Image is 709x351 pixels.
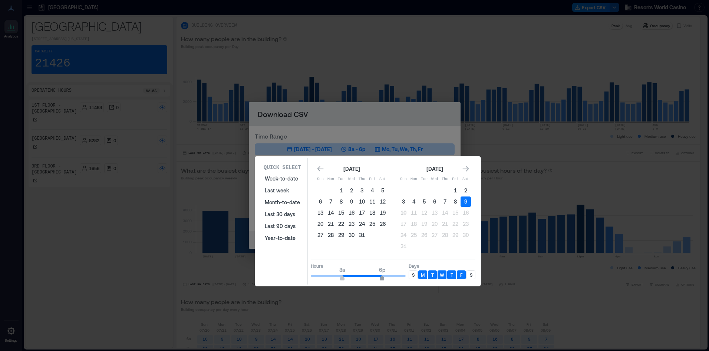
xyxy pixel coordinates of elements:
[431,272,434,278] p: T
[429,219,440,229] button: 20
[260,173,304,185] button: Week-to-date
[460,272,462,278] p: F
[419,219,429,229] button: 19
[326,230,336,240] button: 28
[440,174,450,185] th: Thursday
[451,272,453,278] p: T
[346,230,357,240] button: 30
[315,174,326,185] th: Sunday
[357,176,367,182] p: Thu
[377,208,388,218] button: 19
[461,185,471,196] button: 2
[440,176,450,182] p: Thu
[377,196,388,207] button: 12
[429,196,440,207] button: 6
[450,196,461,207] button: 8
[429,230,440,240] button: 27
[421,272,425,278] p: M
[419,230,429,240] button: 26
[461,164,471,174] button: Go to next month
[367,176,377,182] p: Fri
[341,165,362,173] div: [DATE]
[419,174,429,185] th: Tuesday
[419,196,429,207] button: 5
[409,263,475,269] p: Days
[398,230,409,240] button: 24
[357,174,367,185] th: Thursday
[461,196,471,207] button: 9
[450,219,461,229] button: 22
[260,208,304,220] button: Last 30 days
[450,230,461,240] button: 29
[315,164,326,174] button: Go to previous month
[412,272,415,278] p: S
[357,208,367,218] button: 17
[346,208,357,218] button: 16
[377,176,388,182] p: Sat
[336,196,346,207] button: 8
[346,196,357,207] button: 9
[260,220,304,232] button: Last 90 days
[326,196,336,207] button: 7
[377,219,388,229] button: 26
[326,176,336,182] p: Mon
[315,196,326,207] button: 6
[346,176,357,182] p: Wed
[311,263,406,269] p: Hours
[398,176,409,182] p: Sun
[357,219,367,229] button: 24
[461,219,471,229] button: 23
[367,196,377,207] button: 11
[450,208,461,218] button: 15
[326,219,336,229] button: 21
[429,176,440,182] p: Wed
[339,267,345,273] span: 8a
[346,174,357,185] th: Wednesday
[336,230,346,240] button: 29
[409,176,419,182] p: Mon
[409,219,419,229] button: 18
[409,196,419,207] button: 4
[424,165,445,173] div: [DATE]
[440,219,450,229] button: 21
[440,208,450,218] button: 14
[377,174,388,185] th: Saturday
[326,208,336,218] button: 14
[440,196,450,207] button: 7
[398,208,409,218] button: 10
[440,272,444,278] p: W
[315,176,326,182] p: Sun
[398,241,409,251] button: 31
[315,219,326,229] button: 20
[367,219,377,229] button: 25
[398,174,409,185] th: Sunday
[315,208,326,218] button: 13
[461,208,471,218] button: 16
[379,267,385,273] span: 6p
[260,196,304,208] button: Month-to-date
[336,176,346,182] p: Tue
[315,230,326,240] button: 27
[357,185,367,196] button: 3
[440,230,450,240] button: 28
[398,219,409,229] button: 17
[450,185,461,196] button: 1
[367,185,377,196] button: 4
[377,185,388,196] button: 5
[264,164,301,171] p: Quick Select
[419,176,429,182] p: Tue
[357,230,367,240] button: 31
[450,176,461,182] p: Fri
[326,174,336,185] th: Monday
[336,208,346,218] button: 15
[260,185,304,196] button: Last week
[461,176,471,182] p: Sat
[367,208,377,218] button: 18
[357,196,367,207] button: 10
[336,185,346,196] button: 1
[260,232,304,244] button: Year-to-date
[419,208,429,218] button: 12
[409,208,419,218] button: 11
[429,208,440,218] button: 13
[336,219,346,229] button: 22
